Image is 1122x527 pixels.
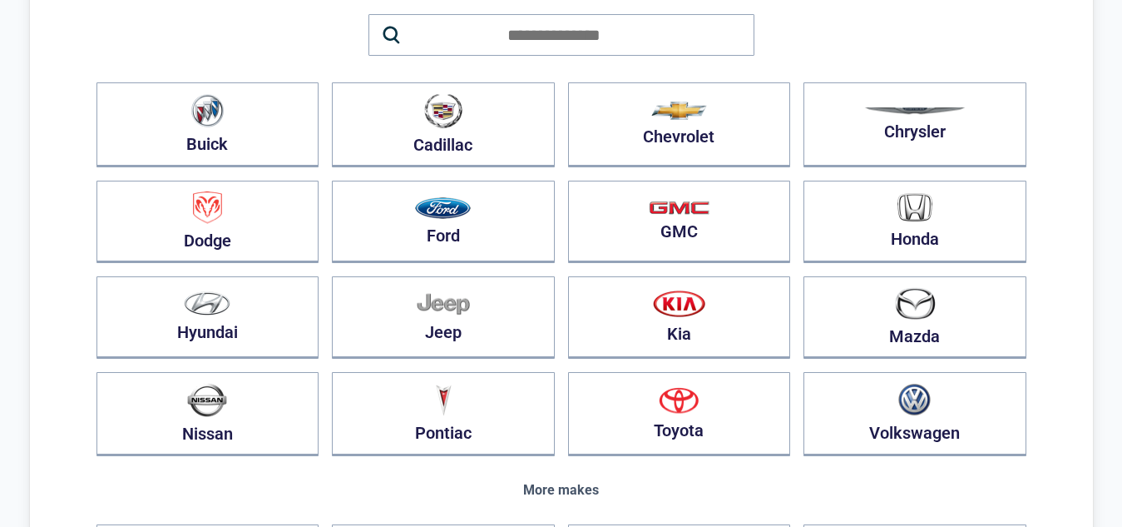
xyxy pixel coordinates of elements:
button: Hyundai [96,276,319,359]
button: Chrysler [803,82,1026,167]
button: Ford [332,181,555,263]
button: Pontiac [332,372,555,456]
div: More makes [96,483,1026,498]
button: Kia [568,276,791,359]
button: Volkswagen [803,372,1026,456]
button: Chevrolet [568,82,791,167]
button: Nissan [96,372,319,456]
button: Honda [803,181,1026,263]
button: Jeep [332,276,555,359]
button: Toyota [568,372,791,456]
button: Cadillac [332,82,555,167]
button: Dodge [96,181,319,263]
button: Buick [96,82,319,167]
button: GMC [568,181,791,263]
button: Mazda [803,276,1026,359]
